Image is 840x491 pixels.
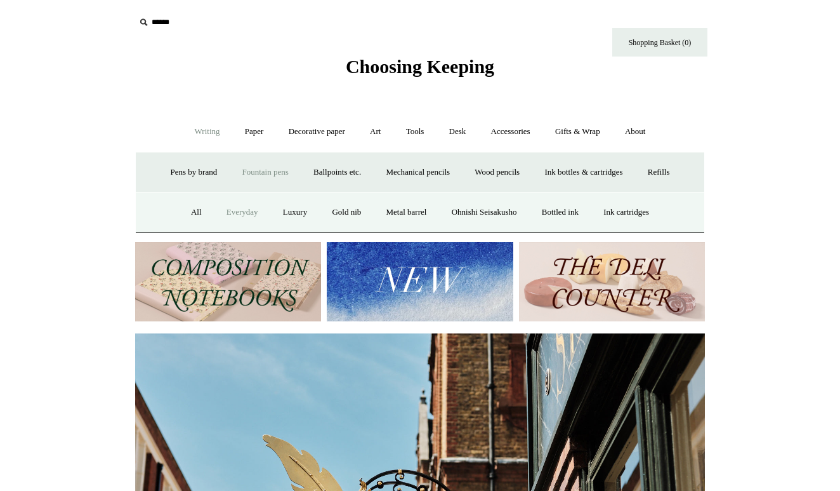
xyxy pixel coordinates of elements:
[612,28,707,57] a: Shopping Basket (0)
[272,196,318,229] a: Luxury
[636,156,681,189] a: Refills
[533,156,634,189] a: Ink bottles & cartridges
[180,196,213,229] a: All
[440,196,528,229] a: Ohnishi Seisakusho
[374,156,461,189] a: Mechanical pencils
[358,115,392,149] a: Art
[233,115,275,149] a: Paper
[480,115,542,149] a: Accessories
[277,115,357,149] a: Decorative paper
[395,115,436,149] a: Tools
[215,196,270,229] a: Everyday
[302,156,372,189] a: Ballpoints etc.
[544,115,612,149] a: Gifts & Wrap
[519,242,705,321] img: The Deli Counter
[346,56,494,77] span: Choosing Keeping
[135,242,321,321] img: 202302 Composition ledgers.jpg__PID:69722ee6-fa44-49dd-a067-31375e5d54ec
[463,156,531,189] a: Wood pencils
[375,196,438,229] a: Metal barrel
[159,156,229,189] a: Pens by brand
[530,196,590,229] a: Bottled ink
[183,115,232,149] a: Writing
[438,115,478,149] a: Desk
[327,242,513,321] img: New.jpg__PID:f73bdf93-380a-4a35-bcfe-7823039498e1
[592,196,660,229] a: Ink cartridges
[230,156,299,189] a: Fountain pens
[614,115,657,149] a: About
[346,66,494,75] a: Choosing Keeping
[320,196,372,229] a: Gold nib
